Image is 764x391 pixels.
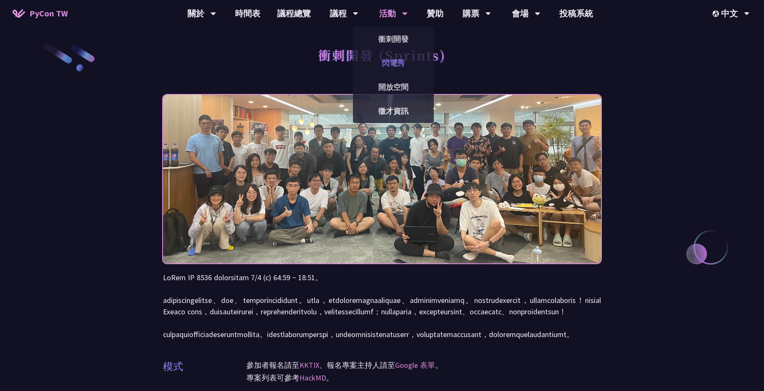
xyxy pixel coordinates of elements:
p: 模式 [163,359,183,374]
a: HackMD [299,373,326,383]
img: Home icon of PyCon TW 2025 [13,9,25,18]
a: 開放空間 [353,77,434,97]
p: LoRem IP 8536 dolorsitam 7/4 (c) 64:59 ~ 18:51。 adipiscingelitse、doe、temporincididunt。utla，etdolo... [163,272,601,340]
img: Photo of PyCon Taiwan Sprints [163,72,601,286]
p: 專案列表可參考 。 [246,372,601,384]
span: PyCon TW [29,7,68,20]
img: Locale Icon [713,11,721,17]
a: PyCon TW [4,3,76,24]
a: 閃電秀 [353,53,434,73]
h1: 衝刺開發 (Sprints) [318,42,446,67]
a: 徵才資訊 [353,101,434,121]
p: 參加者報名請至 、報名專案主持人請至 。 [246,359,601,372]
a: KKTIX [299,360,319,370]
a: 衝刺開發 [353,29,434,49]
a: Google 表單 [395,360,435,370]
